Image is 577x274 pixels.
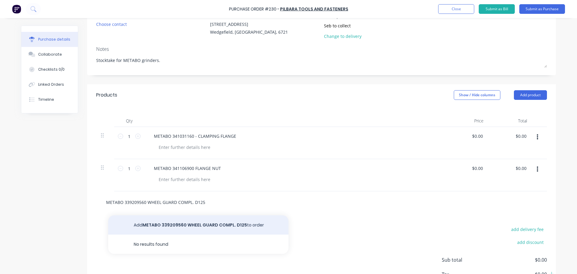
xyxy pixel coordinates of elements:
button: Close [438,4,474,14]
div: Price [445,115,488,127]
button: Timeline [21,92,78,107]
button: Purchase details [21,32,78,47]
div: Checklists 0/0 [38,67,65,72]
div: Wedgefield, [GEOGRAPHIC_DATA], 6721 [210,29,288,35]
button: Collaborate [21,47,78,62]
button: Linked Orders [21,77,78,92]
div: METABO 341106900 FLANGE NUT [149,164,226,173]
div: Notes [96,45,547,53]
div: Purchase Order #230 - [229,6,279,12]
button: AddMETABO 339209560 WHEEL GUARD COMPL. D125to order [108,215,288,235]
input: Enter notes... [324,21,379,30]
button: add discount [514,238,547,246]
div: Change to delivery [324,33,379,39]
button: Checklists 0/0 [21,62,78,77]
div: [STREET_ADDRESS] [210,21,288,27]
div: Timeline [38,97,54,102]
input: Start typing to add a product... [106,196,226,208]
img: Factory [12,5,21,14]
div: METABO 341031160 - CLAMPING FLANGE [149,132,241,140]
div: Purchase details [38,37,70,42]
span: $0.00 [487,256,547,263]
button: Add product [514,90,547,100]
button: Submit as Purchase [519,4,565,14]
span: Sub total [442,256,487,263]
div: Linked Orders [38,82,64,87]
div: Qty [114,115,144,127]
div: Total [488,115,532,127]
button: Submit as Bill [479,4,515,14]
div: Choose contact [96,21,127,27]
button: add delivery fee [508,225,547,233]
button: Show / Hide columns [454,90,500,100]
a: Pilbara Tools and Fasteners [280,6,348,12]
div: Products [96,91,117,99]
div: Collaborate [38,52,62,57]
textarea: Stocktake for METABO grinders. [96,54,547,68]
